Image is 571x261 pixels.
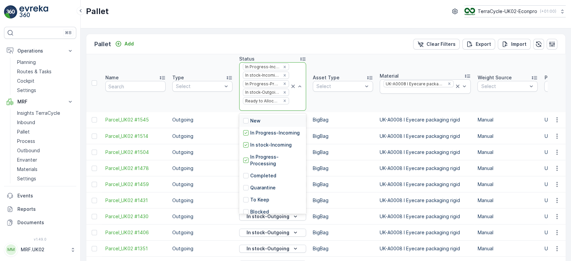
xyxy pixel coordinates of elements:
[243,98,280,104] div: Ready to Allocation
[384,81,445,87] div: UK-A0008 I Eyecare packaging rigid
[281,81,288,86] div: Remove In Progress-Processing
[250,184,276,191] p: Quarantine
[476,41,491,48] p: Export
[309,192,376,208] td: BigBag
[105,116,166,123] span: Parcel_UK02 #1545
[281,98,288,103] div: Remove Ready to Allocation
[105,197,166,204] span: Parcel_UK02 #1431
[17,219,74,226] p: Documents
[6,244,16,255] div: MM
[14,76,76,86] a: Cockpit
[481,83,527,90] p: Select
[21,246,67,253] p: MRF.UK02
[17,119,35,126] p: Inbound
[92,150,97,155] div: Toggle Row Selected
[281,64,288,70] div: Remove In Progress-Incoming
[316,83,363,90] p: Select
[376,225,474,241] td: UK-A0008 I Eyecare packaging rigid
[309,225,376,241] td: BigBag
[464,5,566,17] button: TerraCycle-UK02-Econpro(+01:00)
[17,157,37,163] p: Envanter
[14,67,76,76] a: Routes & Tasks
[124,40,134,47] p: Add
[14,58,76,67] a: Planning
[17,78,34,84] p: Cockpit
[4,189,76,202] a: Events
[169,225,236,241] td: Outgoing
[105,165,166,172] span: Parcel_UK02 #1478
[105,74,119,81] p: Name
[169,128,236,144] td: Outgoing
[477,74,511,81] p: Weight Source
[4,95,76,108] button: MRF
[309,160,376,176] td: BigBag
[376,160,474,176] td: UK-A0008 I Eyecare packaging rigid
[4,243,76,257] button: MMMRF.UK02
[17,110,60,116] p: Insights TerraCycle
[247,229,289,236] p: In stock-Outgoing
[478,8,537,15] p: TerraCycle-UK02-Econpro
[247,213,289,220] p: In stock-Outgoing
[250,172,276,179] p: Completed
[169,192,236,208] td: Outgoing
[4,237,76,241] span: v 1.49.0
[4,202,76,216] a: Reports
[14,127,76,137] a: Pallet
[376,208,474,225] td: UK-A0008 I Eyecare packaging rigid
[474,225,541,241] td: Manual
[105,213,166,220] span: Parcel_UK02 #1430
[17,128,30,135] p: Pallet
[92,198,97,203] div: Toggle Row Selected
[250,196,269,203] p: To Keep
[14,86,76,95] a: Settings
[105,181,166,188] span: Parcel_UK02 #1459
[309,241,376,257] td: BigBag
[474,208,541,225] td: Manual
[498,39,531,50] button: Import
[169,144,236,160] td: Outgoing
[4,216,76,229] a: Documents
[376,112,474,128] td: UK-A0008 I Eyecare packaging rigid
[169,208,236,225] td: Outgoing
[250,129,300,136] p: In Progress-Incoming
[413,39,460,50] button: Clear Filters
[474,160,541,176] td: Manual
[17,98,63,105] p: MRF
[309,208,376,225] td: BigBag
[92,246,97,251] div: Toggle Row Selected
[464,8,475,15] img: terracycle_logo_wKaHoWT.png
[239,212,306,221] button: In stock-Outgoing
[239,245,306,253] button: In stock-Outgoing
[309,176,376,192] td: BigBag
[105,245,166,252] a: Parcel_UK02 #1351
[380,73,399,79] p: Material
[376,144,474,160] td: UK-A0008 I Eyecare packaging rigid
[511,41,527,48] p: Import
[86,6,109,17] p: Pallet
[243,81,280,87] div: In Progress-Processing
[474,144,541,160] td: Manual
[250,154,302,167] p: In Progress-Processing
[17,87,36,94] p: Settings
[17,59,36,66] p: Planning
[105,149,166,156] a: Parcel_UK02 #1504
[65,30,72,35] p: ⌘B
[474,192,541,208] td: Manual
[281,90,288,95] div: Remove In stock-Outgoing
[309,112,376,128] td: BigBag
[446,81,453,86] div: Remove UK-A0008 I Eyecare packaging rigid
[243,64,280,70] div: In Progress-Incoming
[17,147,40,154] p: Outbound
[105,229,166,236] a: Parcel_UK02 #1406
[474,241,541,257] td: Manual
[19,5,48,19] img: logo_light-DOdMpM7g.png
[92,182,97,187] div: Toggle Row Selected
[250,142,292,148] p: In stock-Incoming
[426,41,456,48] p: Clear Filters
[92,134,97,139] div: Toggle Row Selected
[243,89,280,95] div: In stock-Outgoing
[94,39,111,49] p: Pallet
